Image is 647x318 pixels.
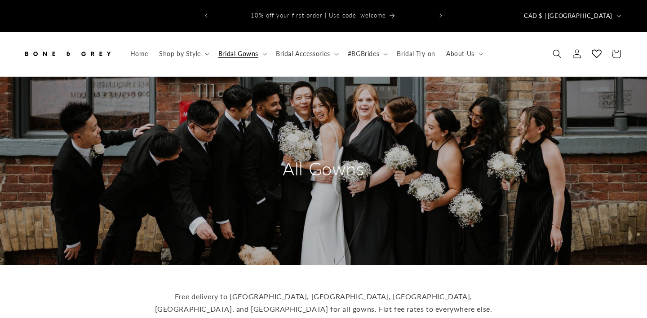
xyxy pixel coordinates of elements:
span: Home [130,50,148,58]
summary: #BGBrides [342,44,391,63]
button: Previous announcement [196,7,216,24]
summary: Bridal Gowns [213,44,270,63]
a: Home [125,44,154,63]
summary: Bridal Accessories [270,44,342,63]
span: Bridal Gowns [218,50,258,58]
span: About Us [446,50,474,58]
button: Next announcement [431,7,451,24]
span: #BGBrides [348,50,379,58]
span: CAD $ | [GEOGRAPHIC_DATA] [524,12,612,21]
a: Bone and Grey Bridal [19,41,116,67]
h2: All Gowns [238,157,409,180]
a: Bridal Try-on [391,44,441,63]
span: Shop by Style [159,50,201,58]
summary: Shop by Style [154,44,213,63]
summary: About Us [441,44,487,63]
img: Bone and Grey Bridal [22,44,112,64]
p: Free delivery to [GEOGRAPHIC_DATA], [GEOGRAPHIC_DATA], [GEOGRAPHIC_DATA], [GEOGRAPHIC_DATA], and ... [148,290,499,316]
summary: Search [547,44,567,64]
span: Bridal Accessories [276,50,330,58]
span: 10% off your first order | Use code: welcome [251,12,386,19]
button: CAD $ | [GEOGRAPHIC_DATA] [518,7,625,24]
span: Bridal Try-on [397,50,435,58]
